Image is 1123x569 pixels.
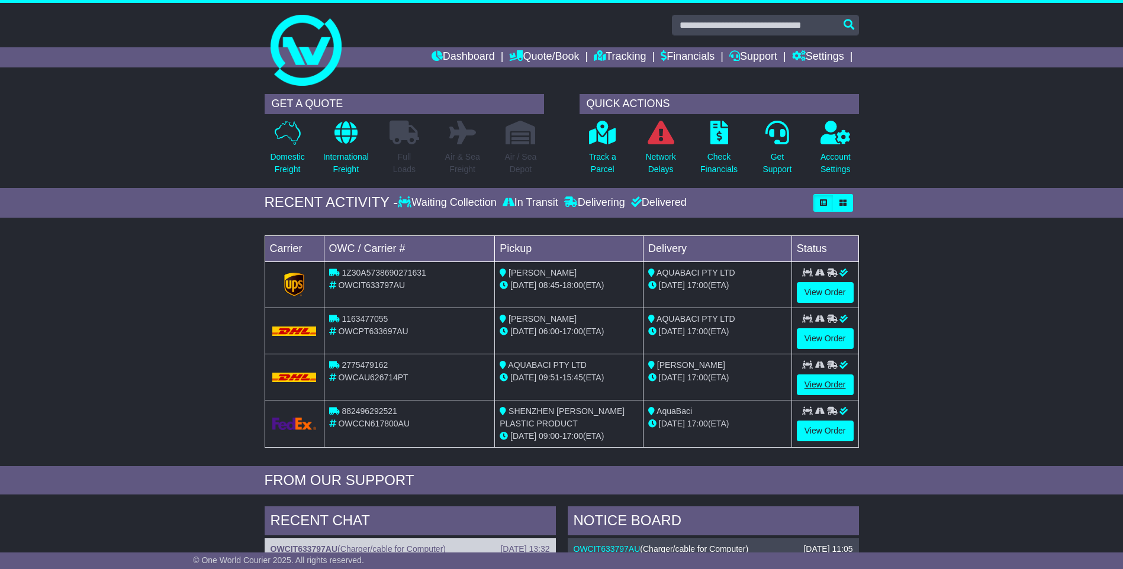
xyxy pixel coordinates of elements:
span: AquaBaci [657,406,692,416]
span: 17:00 [687,280,708,290]
div: [DATE] 13:32 [500,544,549,554]
div: (ETA) [648,371,787,384]
div: RECENT CHAT [265,506,556,538]
p: Get Support [762,151,791,176]
span: [DATE] [659,419,685,428]
div: Waiting Collection [398,196,499,209]
td: Status [791,235,858,261]
span: 09:00 [539,431,559,441]
div: Delivered [628,196,687,209]
a: OWCIT633797AU [271,544,338,554]
span: 17:00 [562,326,583,336]
div: [DATE] 11:05 [803,544,852,554]
a: Settings [792,47,844,67]
p: Check Financials [700,151,738,176]
div: ( ) [574,544,853,554]
span: © One World Courier 2025. All rights reserved. [193,555,364,565]
a: CheckFinancials [700,120,738,182]
span: 08:45 [539,280,559,290]
span: [PERSON_NAME] [509,268,577,277]
span: 09:51 [539,373,559,382]
span: 882496292521 [342,406,397,416]
a: View Order [797,328,854,349]
a: Dashboard [432,47,495,67]
div: GET A QUOTE [265,94,544,114]
div: - (ETA) [500,325,638,338]
span: 17:00 [562,431,583,441]
span: OWCIT633797AU [338,280,405,290]
span: [DATE] [659,280,685,290]
span: AQUABACI PTY LTD [508,360,587,370]
span: AQUABACI PTY LTD [657,314,735,324]
a: GetSupport [762,120,792,182]
a: DomesticFreight [269,120,305,182]
span: [DATE] [510,280,536,290]
div: (ETA) [648,325,787,338]
span: 1163477055 [342,314,388,324]
span: OWCPT633697AU [338,326,408,336]
p: International Freight [323,151,369,176]
a: View Order [797,374,854,395]
a: Support [729,47,777,67]
a: Financials [661,47,715,67]
img: DHL.png [272,326,317,336]
p: Account Settings [820,151,851,176]
span: 15:45 [562,373,583,382]
p: Network Delays [645,151,675,176]
td: Pickup [495,235,643,261]
span: [DATE] [510,326,536,336]
a: NetworkDelays [645,120,676,182]
span: 2775479162 [342,360,388,370]
a: View Order [797,282,854,303]
span: [DATE] [510,431,536,441]
div: RECENT ACTIVITY - [265,194,398,211]
div: (ETA) [648,279,787,292]
div: Delivering [561,196,628,209]
span: AQUABACI PTY LTD [657,268,735,277]
a: AccountSettings [820,120,851,182]
span: [DATE] [659,373,685,382]
a: Track aParcel [588,120,617,182]
a: InternationalFreight [323,120,369,182]
div: QUICK ACTIONS [580,94,859,114]
p: Air & Sea Freight [445,151,480,176]
td: Delivery [643,235,791,261]
td: Carrier [265,235,324,261]
div: ( ) [271,544,550,554]
a: View Order [797,421,854,441]
span: [DATE] [510,373,536,382]
div: - (ETA) [500,279,638,292]
img: DHL.png [272,373,317,382]
span: Charger/cable for Computer [340,544,443,554]
span: 17:00 [687,373,708,382]
div: (ETA) [648,418,787,430]
span: 17:00 [687,326,708,336]
a: OWCIT633797AU [574,544,641,554]
span: SHENZHEN [PERSON_NAME] PLASTIC PRODUCT [500,406,625,428]
span: 18:00 [562,280,583,290]
p: Domestic Freight [270,151,304,176]
div: In Transit [500,196,561,209]
span: [PERSON_NAME] [509,314,577,324]
div: FROM OUR SUPPORT [265,472,859,489]
span: OWCAU626714PT [338,373,408,382]
div: NOTICE BOARD [568,506,859,538]
img: GetCarrierServiceLogo [272,418,317,430]
td: OWC / Carrier # [324,235,495,261]
span: OWCCN617800AU [338,419,410,428]
div: - (ETA) [500,430,638,442]
p: Full Loads [390,151,419,176]
span: 06:00 [539,326,559,336]
span: Charger/cable for Computer [643,544,746,554]
a: Tracking [594,47,646,67]
p: Track a Parcel [589,151,616,176]
p: Air / Sea Depot [505,151,537,176]
span: [DATE] [659,326,685,336]
a: Quote/Book [509,47,579,67]
span: 1Z30A5738690271631 [342,268,426,277]
span: [PERSON_NAME] [657,360,725,370]
span: 17:00 [687,419,708,428]
img: GetCarrierServiceLogo [284,273,304,296]
div: - (ETA) [500,371,638,384]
